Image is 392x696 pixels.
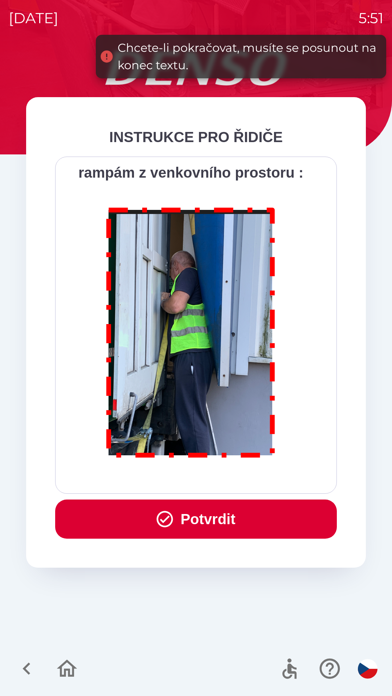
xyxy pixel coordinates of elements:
[55,500,337,539] button: Potvrdit
[98,198,284,464] img: M8MNayrTL6gAAAABJRU5ErkJggg==
[358,659,377,679] img: cs flag
[9,7,58,29] p: [DATE]
[118,39,379,74] div: Chcete-li pokračovat, musíte se posunout na konec textu.
[359,7,383,29] p: 5:51
[55,126,337,148] div: INSTRUKCE PRO ŘIDIČE
[26,51,366,86] img: Logo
